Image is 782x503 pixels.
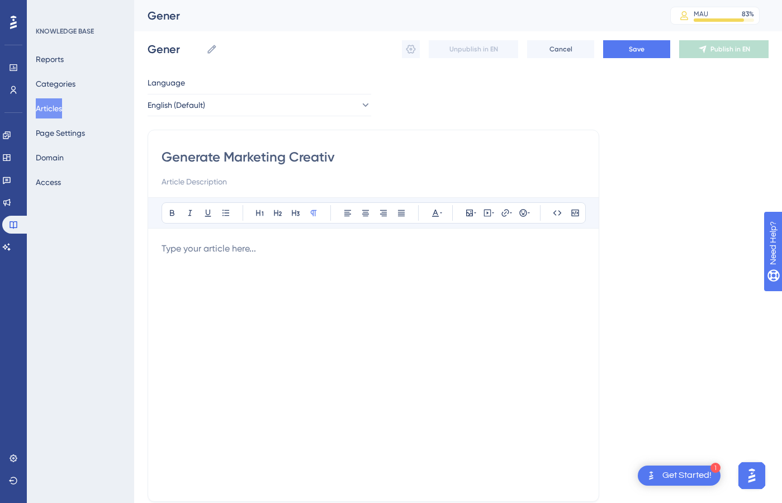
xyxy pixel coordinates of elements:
[742,10,754,18] div: 83 %
[36,49,64,69] button: Reports
[679,40,769,58] button: Publish in EN
[148,98,205,112] span: English (Default)
[694,10,708,18] div: MAU
[449,45,498,54] span: Unpublish in EN
[638,466,721,486] div: Open Get Started! checklist, remaining modules: 1
[36,172,61,192] button: Access
[662,469,712,482] div: Get Started!
[162,148,585,166] input: Article Title
[148,41,202,57] input: Article Name
[36,123,85,143] button: Page Settings
[603,40,670,58] button: Save
[549,45,572,54] span: Cancel
[162,175,585,188] input: Article Description
[148,94,371,116] button: English (Default)
[710,45,750,54] span: Publish in EN
[36,148,64,168] button: Domain
[429,40,518,58] button: Unpublish in EN
[644,469,658,482] img: launcher-image-alternative-text
[735,459,769,492] iframe: UserGuiding AI Assistant Launcher
[148,76,185,89] span: Language
[148,8,642,23] div: Gener
[26,3,70,16] span: Need Help?
[36,74,75,94] button: Categories
[710,463,721,473] div: 1
[527,40,594,58] button: Cancel
[629,45,644,54] span: Save
[36,98,62,118] button: Articles
[36,27,94,36] div: KNOWLEDGE BASE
